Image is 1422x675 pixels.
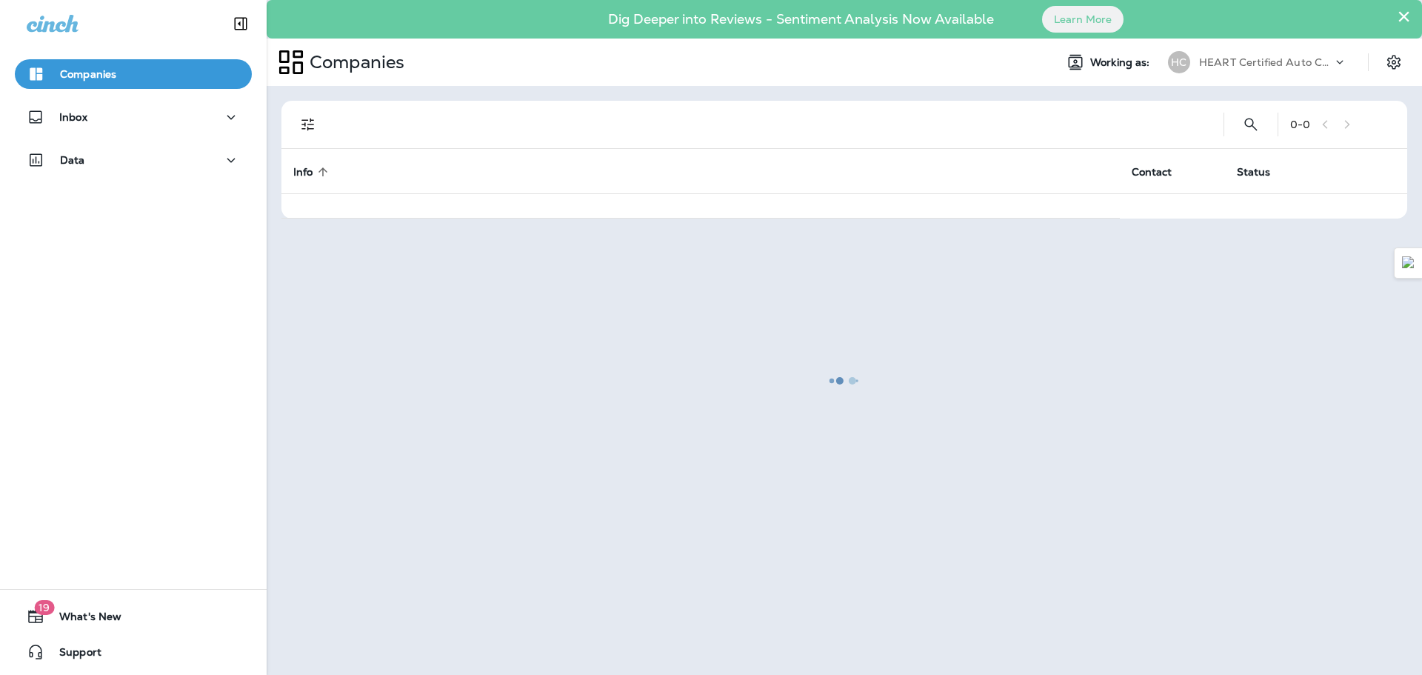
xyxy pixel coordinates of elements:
p: Inbox [59,111,87,123]
button: Learn More [1042,6,1124,33]
p: HEART Certified Auto Care [1199,56,1332,68]
button: 19What's New [15,602,252,631]
p: Dig Deeper into Reviews - Sentiment Analysis Now Available [565,17,1037,21]
p: Companies [304,51,404,73]
button: Data [15,145,252,175]
p: Data [60,154,85,166]
button: Support [15,637,252,667]
button: Close [1397,4,1411,28]
span: Working as: [1090,56,1153,69]
button: Inbox [15,102,252,132]
img: Detect Auto [1402,256,1415,270]
span: What's New [44,611,121,628]
p: Companies [60,68,116,80]
button: Collapse Sidebar [220,9,261,39]
div: HC [1168,51,1190,73]
button: Companies [15,59,252,89]
span: 19 [34,600,54,615]
span: Support [44,646,101,664]
button: Settings [1381,49,1407,76]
